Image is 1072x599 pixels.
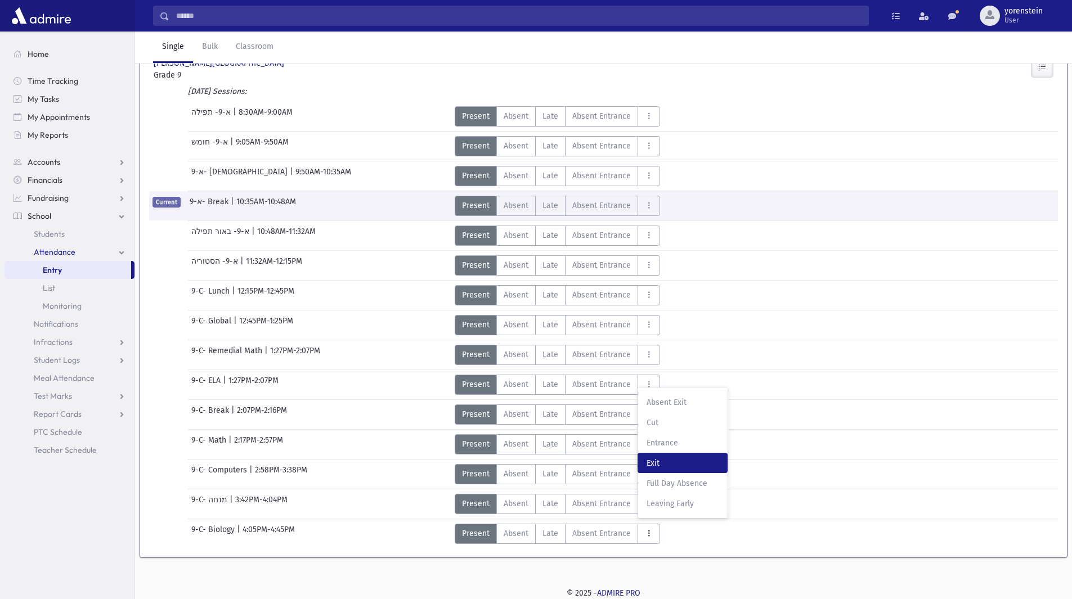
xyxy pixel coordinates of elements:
div: AttTypes [455,166,660,186]
a: Fundraising [5,189,134,207]
span: Entry [43,265,62,275]
span: Grade 9 [154,69,294,81]
span: | [252,226,257,246]
a: Home [5,45,134,63]
span: 9-C- Lunch [191,285,232,305]
div: AttTypes [455,345,660,365]
span: Present [462,528,490,539]
span: 9-C- Computers [191,464,249,484]
span: Absent [504,438,528,450]
div: AttTypes [455,464,660,484]
span: Late [542,110,558,122]
a: Single [153,31,193,63]
span: 12:15PM-12:45PM [237,285,294,305]
span: א-9- הסטוריה [191,255,240,276]
div: AttTypes [455,106,660,127]
span: | [264,345,270,365]
span: Cut [647,417,719,429]
span: Absent [504,289,528,301]
div: © 2025 - [153,587,1054,599]
span: | [232,285,237,305]
span: א-9- חומש [191,136,230,156]
a: Teacher Schedule [5,441,134,459]
span: Absent [504,319,528,331]
span: Absent Entrance [572,319,631,331]
span: Late [542,140,558,152]
span: | [237,524,243,544]
div: AttTypes [455,196,660,216]
span: Absent Entrance [572,528,631,539]
span: Late [542,170,558,182]
span: א-9- תפילה [191,106,233,127]
span: 10:35AM-10:48AM [236,196,296,216]
a: Accounts [5,153,134,171]
span: Absent [504,259,528,271]
span: | [231,196,236,216]
span: 9-C- Math [191,434,228,454]
span: Late [542,319,558,331]
div: AttTypes [455,494,660,514]
span: My Tasks [28,94,59,104]
span: Absent Entrance [572,349,631,361]
span: Exit [647,457,719,469]
a: My Reports [5,126,134,144]
a: Entry [5,261,131,279]
a: Student Logs [5,351,134,369]
span: Absent Entrance [572,498,631,510]
span: Absent [504,468,528,480]
a: Classroom [227,31,282,63]
span: Present [462,438,490,450]
span: Absent [504,349,528,361]
span: Absent Entrance [572,170,631,182]
span: Absent [504,528,528,539]
span: | [231,404,237,425]
span: Late [542,408,558,420]
span: Late [542,379,558,390]
a: School [5,207,134,225]
span: 11:32AM-12:15PM [246,255,302,276]
span: 8:30AM-9:00AM [239,106,293,127]
a: My Tasks [5,90,134,108]
span: User [1004,16,1043,25]
a: Meal Attendance [5,369,134,387]
span: Full Day Absence [647,478,719,489]
span: 9:05AM-9:50AM [236,136,289,156]
div: AttTypes [455,434,660,454]
span: Present [462,259,490,271]
a: PTC Schedule [5,423,134,441]
span: Late [542,468,558,480]
span: Absent [504,170,528,182]
span: Present [462,140,490,152]
span: Late [542,229,558,241]
span: Absent [504,110,528,122]
div: AttTypes [455,375,660,395]
span: א-9- [DEMOGRAPHIC_DATA] [191,166,290,186]
span: Late [542,349,558,361]
span: My Reports [28,130,68,140]
span: | [230,136,236,156]
span: | [228,434,234,454]
i: [DATE] Sessions: [188,87,246,96]
span: Students [34,229,65,239]
a: Infractions [5,333,134,351]
span: My Appointments [28,112,90,122]
span: Attendance [34,247,75,257]
span: | [233,106,239,127]
span: Absent Entrance [572,229,631,241]
span: Student Logs [34,355,80,365]
span: Report Cards [34,409,82,419]
span: yorenstein [1004,7,1043,16]
span: 9:50AM-10:35AM [295,166,351,186]
span: Late [542,259,558,271]
span: Present [462,349,490,361]
span: 1:27PM-2:07PM [228,375,279,395]
span: 2:58PM-3:38PM [255,464,307,484]
span: Late [542,200,558,211]
span: School [28,211,51,221]
span: Absent Entrance [572,200,631,211]
span: 4:05PM-4:45PM [243,524,295,544]
span: Absent Entrance [572,140,631,152]
span: Present [462,408,490,420]
span: PTC Schedule [34,427,82,437]
div: AttTypes [455,136,660,156]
